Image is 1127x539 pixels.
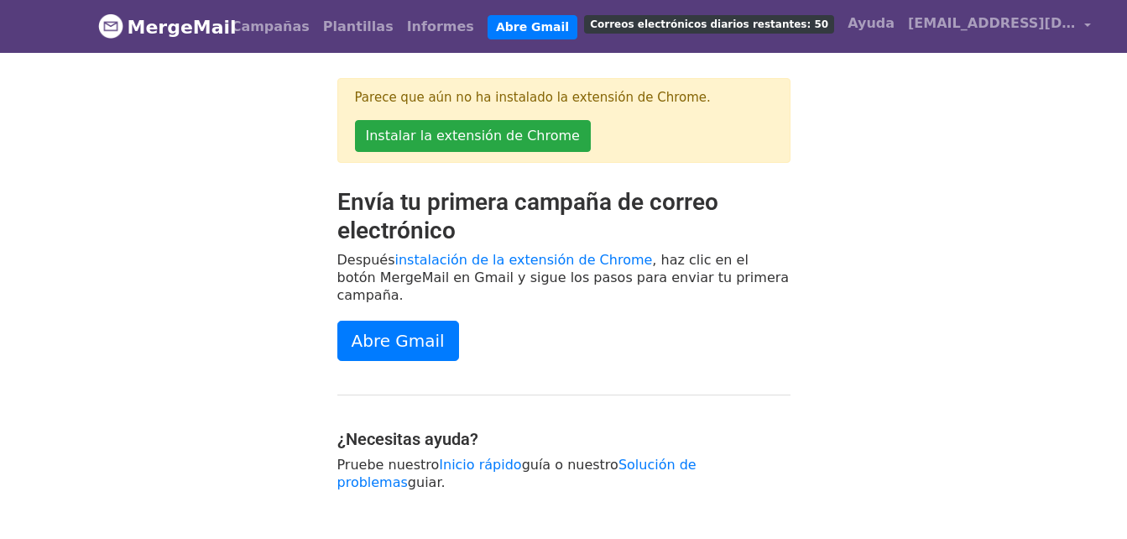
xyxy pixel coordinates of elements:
[584,15,834,34] span: Correos electrónicos diarios restantes: 50
[337,321,459,361] a: Abre Gmail
[841,7,901,40] a: Ayuda
[98,9,211,44] a: MergeMail
[488,15,577,39] a: Abre Gmail
[908,13,1076,34] span: [EMAIL_ADDRESS][DOMAIN_NAME]
[337,457,697,490] a: Solución de problemas
[316,10,400,44] a: Plantillas
[577,7,841,40] a: Correos electrónicos diarios restantes: 50
[337,457,440,473] font: Pruebe nuestro
[225,10,316,44] a: Campañas
[128,17,237,38] font: MergeMail
[400,10,481,44] a: Informes
[98,13,123,39] img: Logotipo de MergeMail
[522,457,618,473] font: guía o nuestro
[337,429,790,449] h4: ¿Necesitas ayuda?
[337,252,395,268] font: Después
[337,252,790,303] font: , haz clic en el botón MergeMail en Gmail y sigue los pasos para enviar tu primera campaña.
[394,252,652,268] a: instalación de la extensión de Chrome
[1043,458,1127,539] iframe: Chat Widget
[1043,458,1127,539] div: Widget de chat
[355,120,591,152] a: Instalar la extensión de Chrome
[439,457,521,473] a: Inicio rápido
[408,474,446,490] font: guiar.
[337,188,790,244] h2: Envía tu primera campaña de correo electrónico
[901,7,1098,46] a: [EMAIL_ADDRESS][DOMAIN_NAME]
[355,89,773,107] p: Parece que aún no ha instalado la extensión de Chrome.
